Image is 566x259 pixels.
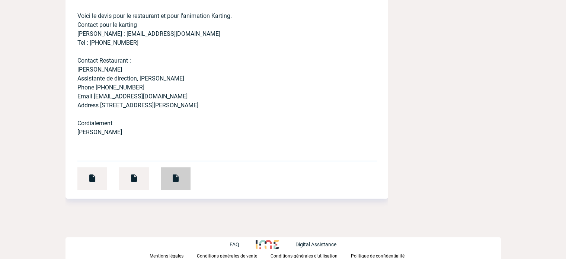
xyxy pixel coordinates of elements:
a: Conditions générales de vente [197,252,271,259]
a: Conditions générales d'utilisation [271,252,351,259]
img: http://www.idealmeetingsevents.fr/ [256,240,279,249]
p: Mentions légales [150,253,183,259]
a: FAQ [230,240,256,247]
a: Politique de confidentialité [351,252,416,259]
a: 2025 11 21 - ANTARGAZ - Devis 2508-07013.pdf [107,171,149,179]
p: Conditions générales d'utilisation [271,253,338,259]
a: Mentions légales [150,252,197,259]
p: Digital Assistance [295,241,336,247]
p: Politique de confidentialité [351,253,404,259]
a: PROFORMA ANTARGAZ DEJEUNER DU 21 11 2025.pdf [65,171,107,179]
p: FAQ [230,241,239,247]
a: RIB LCL.pdf [149,171,191,179]
p: Conditions générales de vente [197,253,257,259]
